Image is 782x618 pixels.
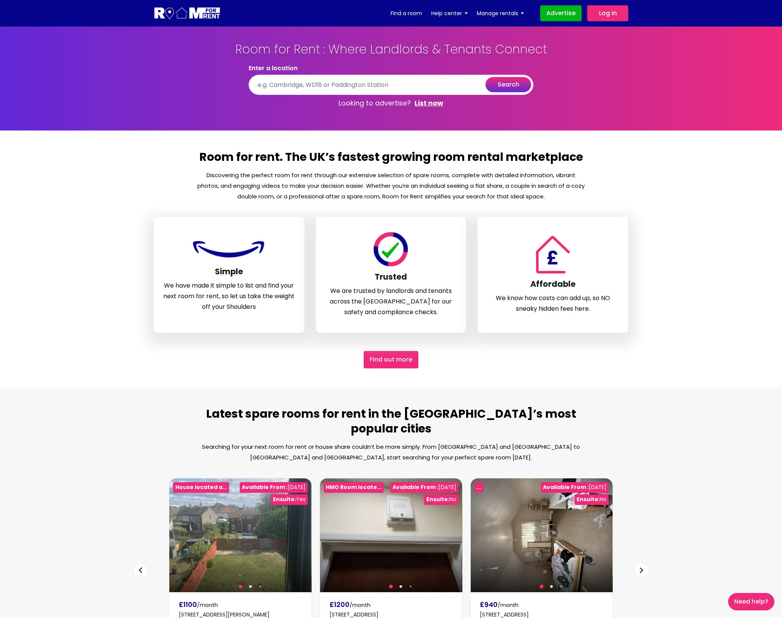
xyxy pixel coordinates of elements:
a: Log in [587,5,628,21]
a: Find a room [391,8,422,19]
h4: /month [330,600,453,610]
div: [DATE] [541,482,609,493]
p: Searching for your next room for rent or house share couldn’t be more simply. From [GEOGRAPHIC_DA... [197,442,585,463]
img: Photo 2 of HMO Room located at Cranbrook Road, Ilford IG1 4PA, UK located at Cranbrook Road, Ilfo... [462,478,604,592]
h2: Room for rent. The UK’s fastest growing room rental marketplace [197,149,585,170]
h3: Trusted [325,272,457,286]
div: [DATE] [240,482,307,493]
h2: Latest spare rooms for rent in the [GEOGRAPHIC_DATA]’s most popular cities [197,406,585,442]
img: Room For Rent [372,232,410,266]
img: Photo 1 of HMO Room located at Cranbrook Road, Ilford IG1 4PA, UK located at Cranbrook Road, Ilfo... [320,478,462,592]
p: We have made it simple to list and find your next room for rent, so let us take the weight off yo... [163,280,295,312]
span: £940 [480,600,498,609]
p: We know how costs can add up, so NO sneaky hidden fees here. [487,293,619,314]
img: Logo for Room for Rent, featuring a welcoming design with a house icon and modern typography [154,6,221,20]
p: We are trusted by landlords and tenants across the [GEOGRAPHIC_DATA] for our safety and complianc... [325,286,457,318]
button: search [486,77,531,92]
img: Photo 1 of located at Saint Mary's Road, Londra W5 5ES, Regno Unito [470,478,612,592]
span: Go to slide 1 [389,585,393,588]
b: ... [476,483,481,491]
span: £1100 [179,600,197,609]
div: No [424,494,458,505]
b: Ensuite: [426,495,449,503]
b: Available From : [242,483,288,491]
h4: /month [480,600,603,610]
a: Find out More [364,351,418,368]
b: House located a... [175,483,227,491]
h3: Simple [163,267,295,280]
b: HMO Room locate... [326,483,382,491]
img: Photo 2 of located at Saint Mary's Road, Londra W5 5ES, Regno Unito [612,478,754,592]
span: Go to slide 2 [249,585,252,588]
span: Go to slide 1 [238,585,242,588]
b: Ensuite: [577,495,600,503]
img: Room For Rent [532,236,574,274]
b: Ensuite: [273,495,296,503]
span: Go to slide 1 [540,585,544,588]
img: Photo 1 of House located at Hadrian Way, Stanwell, Staines TW19 7HF, UK located at Hadrian Way, S... [169,478,311,592]
p: Discovering the perfect room for rent through our extensive selection of spare rooms, complete wi... [197,170,585,202]
div: [DATE] [390,482,458,493]
img: Photo 2 of House located at Hadrian Way, Stanwell, Staines TW19 7HF, UK located at Hadrian Way, S... [311,478,453,592]
h4: /month [179,600,302,610]
input: .e.g. Cambridge, WD18 or Paddington Station [249,75,533,95]
h3: Affordable [487,279,619,293]
a: Help center [431,8,468,19]
b: Available From : [393,483,438,491]
span: Go to slide 2 [400,585,402,588]
p: Looking to advertise? [249,95,533,112]
span: Go to slide 3 [561,586,562,587]
span: Go to slide 2 [550,585,553,588]
a: Manage rentals [477,8,524,19]
div: Next slide [634,563,649,578]
div: No [575,494,609,505]
span: £1200 [330,600,350,609]
b: Available From : [543,483,589,491]
a: List now [415,99,443,108]
a: Need Help? [728,593,774,610]
a: Advertise [540,5,582,21]
div: Previous slide [133,563,148,578]
span: Go to slide 3 [410,586,411,587]
label: Enter a location [249,64,533,72]
h1: Room for Rent : Where Landlords & Tenants Connect [218,42,564,64]
span: Go to slide 3 [260,586,261,587]
img: Room For Rent [191,237,267,261]
div: Yes [271,494,307,505]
